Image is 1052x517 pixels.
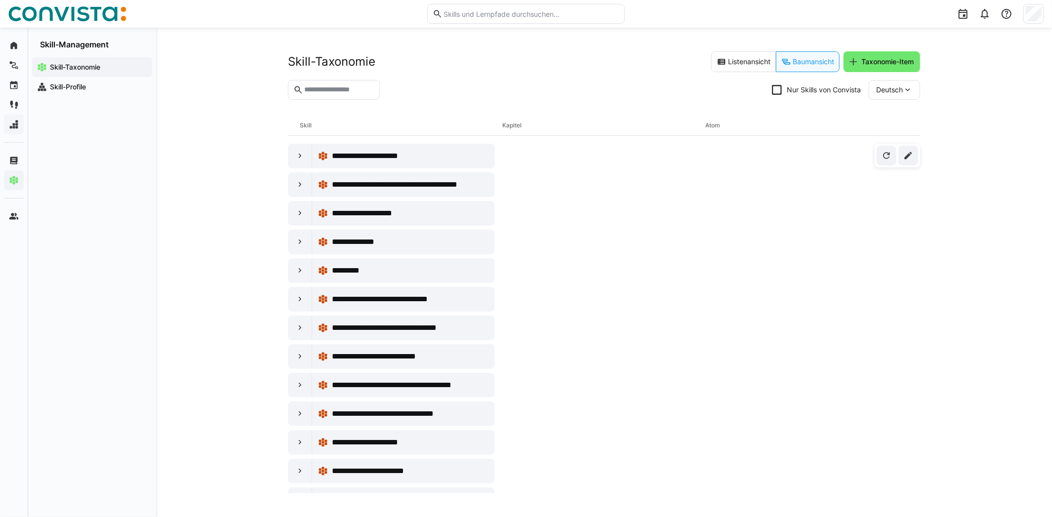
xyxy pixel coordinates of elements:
div: Kapitel [503,116,706,135]
eds-checkbox: Nur Skills von Convista [772,85,861,95]
eds-button-option: Baumansicht [776,51,840,72]
div: Skill [300,116,503,135]
span: Deutsch [876,85,903,95]
button: Taxonomie-Item [844,51,920,72]
span: Taxonomie-Item [860,57,915,67]
div: Atom [705,116,908,135]
input: Skills und Lernpfade durchsuchen… [443,9,619,18]
h2: Skill-Taxonomie [288,54,375,69]
eds-button-option: Listenansicht [711,51,776,72]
